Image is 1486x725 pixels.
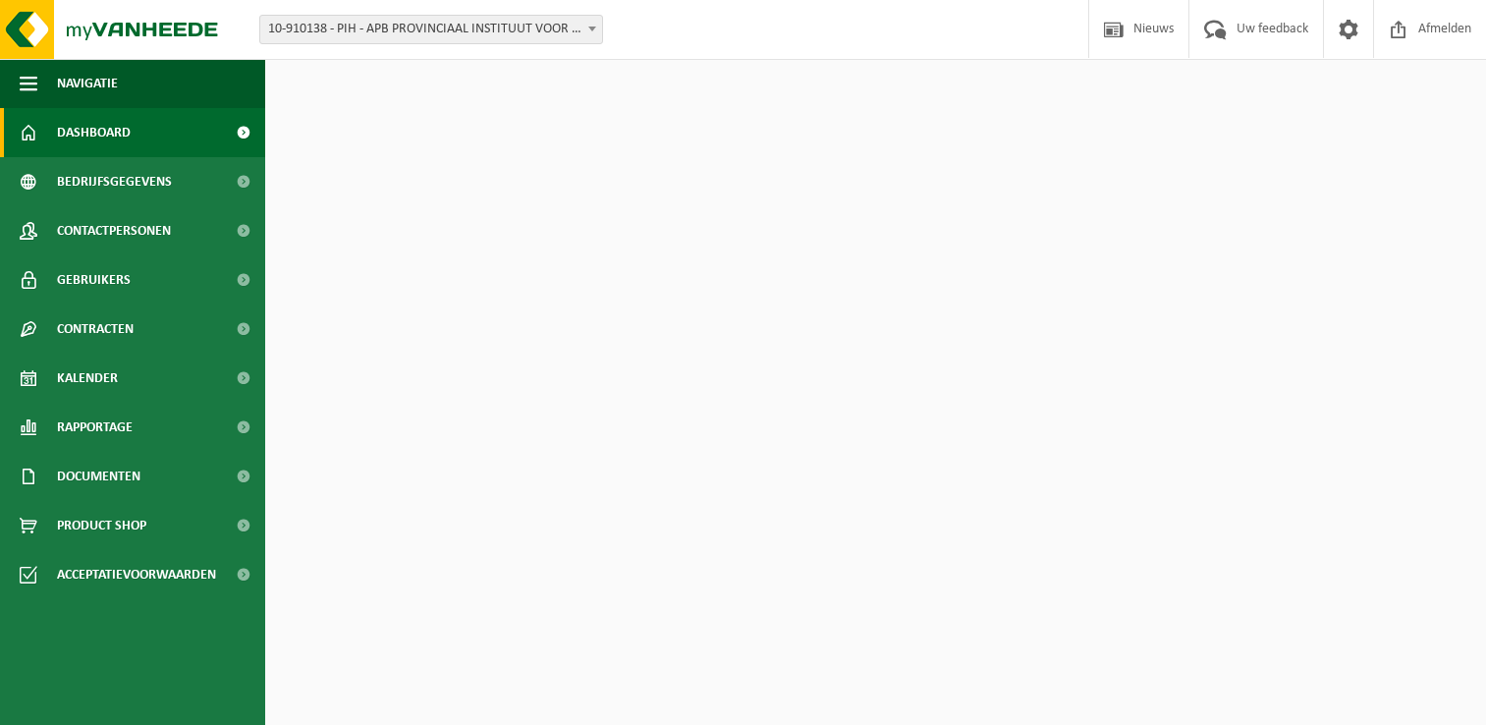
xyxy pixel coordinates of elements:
span: Navigatie [57,59,118,108]
span: 10-910138 - PIH - APB PROVINCIAAL INSTITUUT VOOR HYGIENE - ANTWERPEN [260,16,602,43]
span: 10-910138 - PIH - APB PROVINCIAAL INSTITUUT VOOR HYGIENE - ANTWERPEN [259,15,603,44]
span: Gebruikers [57,255,131,305]
span: Dashboard [57,108,131,157]
span: Contracten [57,305,134,354]
span: Product Shop [57,501,146,550]
span: Acceptatievoorwaarden [57,550,216,599]
span: Rapportage [57,403,133,452]
span: Documenten [57,452,140,501]
span: Bedrijfsgegevens [57,157,172,206]
span: Kalender [57,354,118,403]
span: Contactpersonen [57,206,171,255]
